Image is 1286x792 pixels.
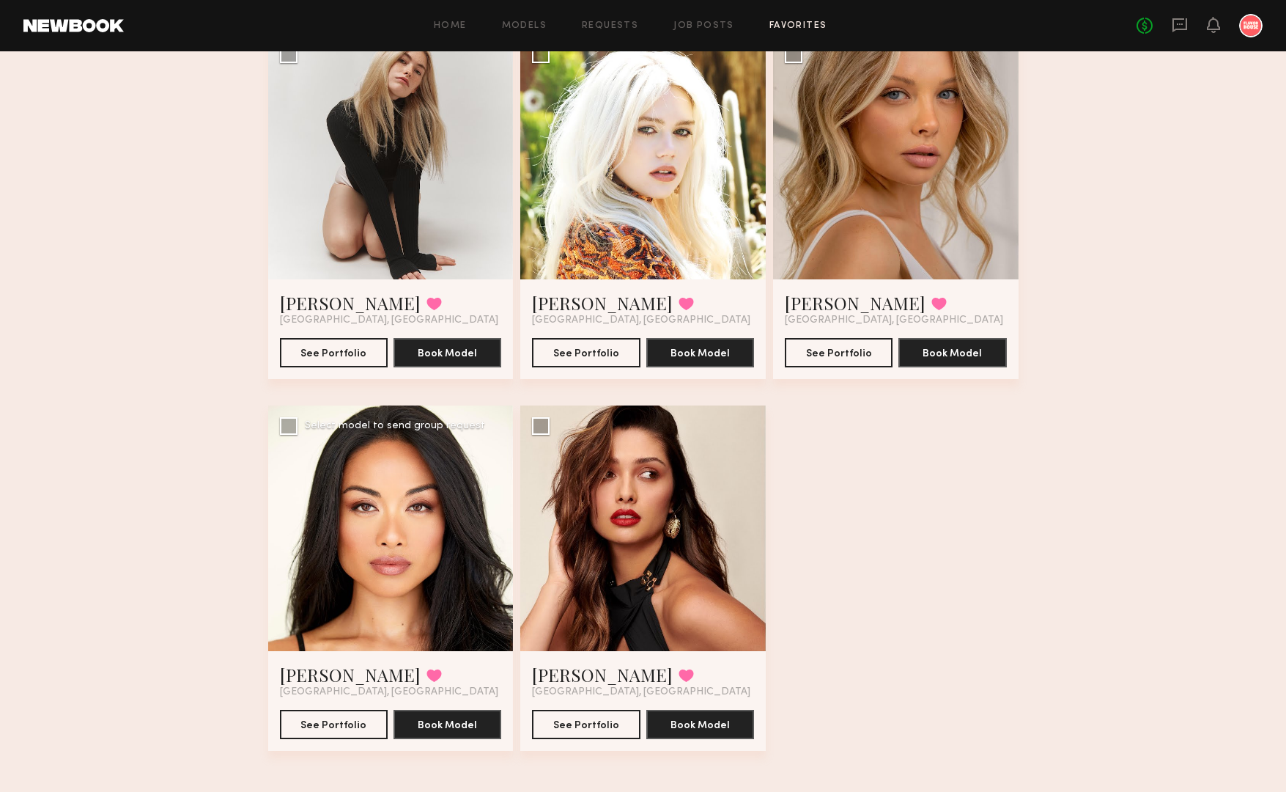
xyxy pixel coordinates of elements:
a: [PERSON_NAME] [532,291,673,315]
a: Book Model [393,346,501,359]
a: Models [502,21,547,31]
a: Book Model [646,718,754,730]
a: Job Posts [673,21,734,31]
a: [PERSON_NAME] [785,291,925,315]
a: Book Model [646,346,754,359]
button: See Portfolio [532,710,640,739]
a: Home [434,21,467,31]
a: [PERSON_NAME] [532,663,673,686]
span: [GEOGRAPHIC_DATA], [GEOGRAPHIC_DATA] [532,315,750,326]
a: Book Model [393,718,501,730]
button: See Portfolio [785,338,893,367]
button: Book Model [646,710,754,739]
button: Book Model [393,710,501,739]
a: Book Model [898,346,1006,359]
span: [GEOGRAPHIC_DATA], [GEOGRAPHIC_DATA] [280,315,498,326]
a: [PERSON_NAME] [280,291,421,315]
button: See Portfolio [532,338,640,367]
button: Book Model [393,338,501,367]
div: Select model to send group request [305,421,485,431]
span: [GEOGRAPHIC_DATA], [GEOGRAPHIC_DATA] [532,686,750,698]
button: Book Model [898,338,1006,367]
button: See Portfolio [280,338,388,367]
a: Favorites [769,21,827,31]
span: [GEOGRAPHIC_DATA], [GEOGRAPHIC_DATA] [280,686,498,698]
a: [PERSON_NAME] [280,663,421,686]
a: Requests [582,21,638,31]
button: Book Model [646,338,754,367]
button: See Portfolio [280,710,388,739]
span: [GEOGRAPHIC_DATA], [GEOGRAPHIC_DATA] [785,315,1003,326]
